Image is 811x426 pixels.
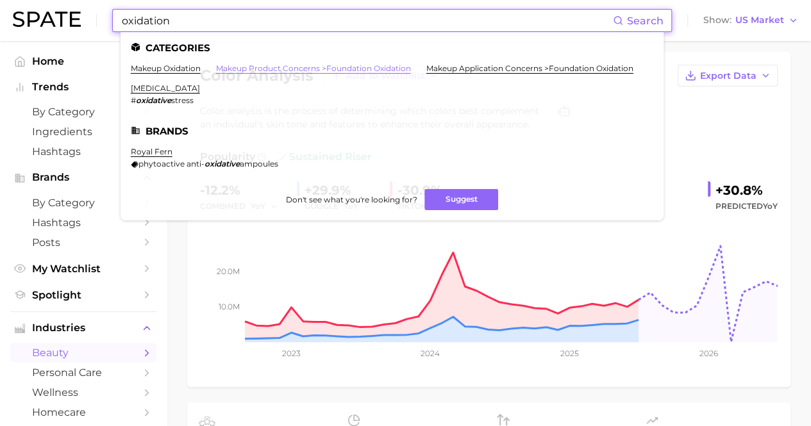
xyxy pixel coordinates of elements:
[32,386,135,398] span: wellness
[678,65,778,86] button: Export Data
[10,142,156,161] a: Hashtags
[10,285,156,305] a: Spotlight
[763,201,778,211] span: YoY
[285,195,417,204] span: Don't see what you're looking for?
[10,363,156,382] a: personal care
[216,63,411,73] a: makeup product concerns >foundation oxidation
[421,348,440,358] tspan: 2024
[700,12,801,29] button: ShowUS Market
[10,402,156,422] a: homecare
[32,322,135,334] span: Industries
[131,126,653,136] li: Brands
[131,63,201,73] a: makeup oxidation
[700,70,757,81] span: Export Data
[138,159,205,168] span: phytoactive anti-
[715,199,778,214] span: Predicted
[171,95,194,105] span: stress
[10,78,156,97] button: Trends
[131,83,200,93] a: [MEDICAL_DATA]
[560,348,579,358] tspan: 2025
[32,81,135,93] span: Trends
[424,189,498,210] button: Suggest
[715,180,778,201] div: +30.8%
[32,263,135,275] span: My Watchlist
[10,122,156,142] a: Ingredients
[240,159,278,168] span: ampoules
[32,106,135,118] span: by Category
[32,347,135,359] span: beauty
[32,289,135,301] span: Spotlight
[131,42,653,53] li: Categories
[32,197,135,209] span: by Category
[627,15,664,27] span: Search
[10,343,156,363] a: beauty
[10,318,156,338] button: Industries
[32,217,135,229] span: Hashtags
[10,168,156,187] button: Brands
[32,406,135,418] span: homecare
[32,366,135,379] span: personal care
[32,172,135,183] span: Brands
[699,348,718,358] tspan: 2026
[10,213,156,233] a: Hashtags
[32,55,135,67] span: Home
[32,236,135,249] span: Posts
[426,63,633,73] a: makeup application concerns >foundation oxidation
[10,102,156,122] a: by Category
[13,12,81,27] img: SPATE
[735,17,784,24] span: US Market
[703,17,732,24] span: Show
[32,126,135,138] span: Ingredients
[10,259,156,279] a: My Watchlist
[10,193,156,213] a: by Category
[131,147,172,156] a: royal fern
[121,10,613,31] input: Search here for a brand, industry, or ingredient
[131,95,136,105] span: #
[10,51,156,71] a: Home
[205,159,240,168] em: oxidative
[10,233,156,252] a: Posts
[282,348,301,358] tspan: 2023
[10,382,156,402] a: wellness
[32,145,135,158] span: Hashtags
[136,95,171,105] em: oxidative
